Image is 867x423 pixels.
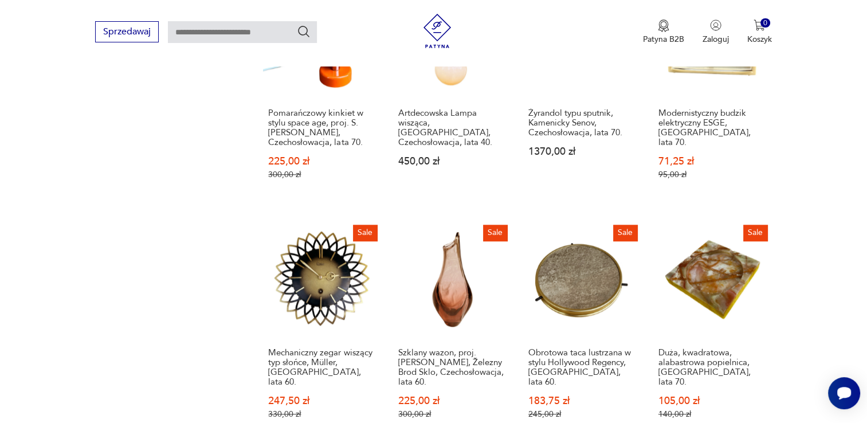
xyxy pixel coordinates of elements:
[528,108,637,138] h3: Żyrandol typu sputnik, Kamenicky Senov, Czechosłowacja, lata 70.
[398,396,507,406] p: 225,00 zł
[268,409,376,419] p: 330,00 zł
[398,108,507,147] h3: Artdecowska Lampa wisząca, [GEOGRAPHIC_DATA], Czechosłowacja, lata 40.
[268,156,376,166] p: 225,00 zł
[398,156,507,166] p: 450,00 zł
[710,19,721,31] img: Ikonka użytkownika
[528,396,637,406] p: 183,75 zł
[747,34,772,45] p: Koszyk
[658,409,767,419] p: 140,00 zł
[268,108,376,147] h3: Pomarańczowy kinkiet w stylu space age, proj. S. [PERSON_NAME], Czechosłowacja, lata 70.
[643,19,684,45] a: Ikona medaluPatyna B2B
[297,25,311,38] button: Szukaj
[398,348,507,387] h3: Szklany wazon, proj. [PERSON_NAME], Železny Brod Sklo, Czechosłowacja, lata 60.
[268,396,376,406] p: 247,50 zł
[658,348,767,387] h3: Duża, kwadratowa, alabastrowa popielnica, [GEOGRAPHIC_DATA], lata 70.
[658,170,767,179] p: 95,00 zł
[760,18,770,28] div: 0
[398,409,507,419] p: 300,00 zł
[268,348,376,387] h3: Mechaniczny zegar wiszący typ słońce, Müller, [GEOGRAPHIC_DATA], lata 60.
[528,348,637,387] h3: Obrotowa taca lustrzana w stylu Hollywood Regency, [GEOGRAPHIC_DATA], lata 60.
[754,19,765,31] img: Ikona koszyka
[658,396,767,406] p: 105,00 zł
[828,377,860,409] iframe: Smartsupp widget button
[528,409,637,419] p: 245,00 zł
[528,147,637,156] p: 1370,00 zł
[643,34,684,45] p: Patyna B2B
[95,29,159,37] a: Sprzedawaj
[658,19,669,32] img: Ikona medalu
[95,21,159,42] button: Sprzedawaj
[420,14,454,48] img: Patyna - sklep z meblami i dekoracjami vintage
[658,156,767,166] p: 71,25 zł
[747,19,772,45] button: 0Koszyk
[643,19,684,45] button: Patyna B2B
[658,108,767,147] h3: Modernistyczny budzik elektryczny ESGE, [GEOGRAPHIC_DATA], lata 70.
[703,34,729,45] p: Zaloguj
[268,170,376,179] p: 300,00 zł
[703,19,729,45] button: Zaloguj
